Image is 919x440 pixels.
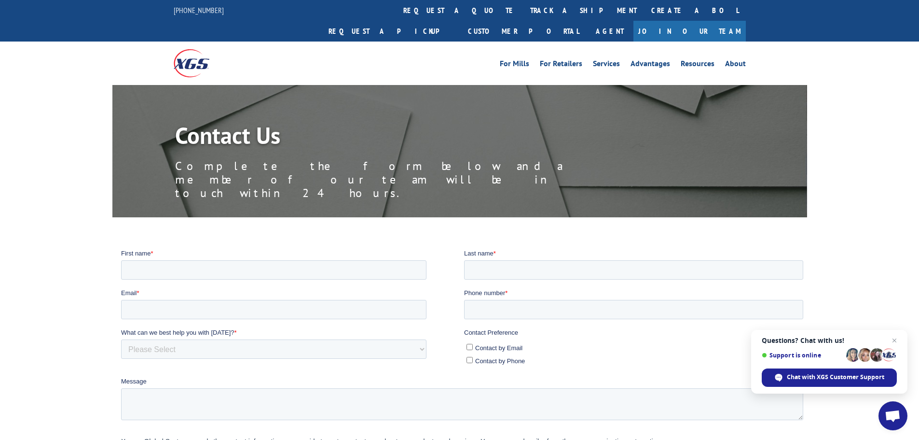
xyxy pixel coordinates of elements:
[461,21,586,42] a: Customer Portal
[762,352,843,359] span: Support is online
[762,369,897,387] span: Chat with XGS Customer Support
[725,60,746,71] a: About
[540,60,582,71] a: For Retailers
[633,21,746,42] a: Join Our Team
[174,5,224,15] a: [PHONE_NUMBER]
[175,159,609,200] p: Complete the form below and a member of our team will be in touch within 24 hours.
[175,124,609,152] h1: Contact Us
[681,60,714,71] a: Resources
[321,21,461,42] a: Request a pickup
[878,401,907,430] a: Open chat
[631,60,670,71] a: Advantages
[787,373,884,382] span: Chat with XGS Customer Support
[593,60,620,71] a: Services
[762,337,897,344] span: Questions? Chat with us!
[586,21,633,42] a: Agent
[500,60,529,71] a: For Mills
